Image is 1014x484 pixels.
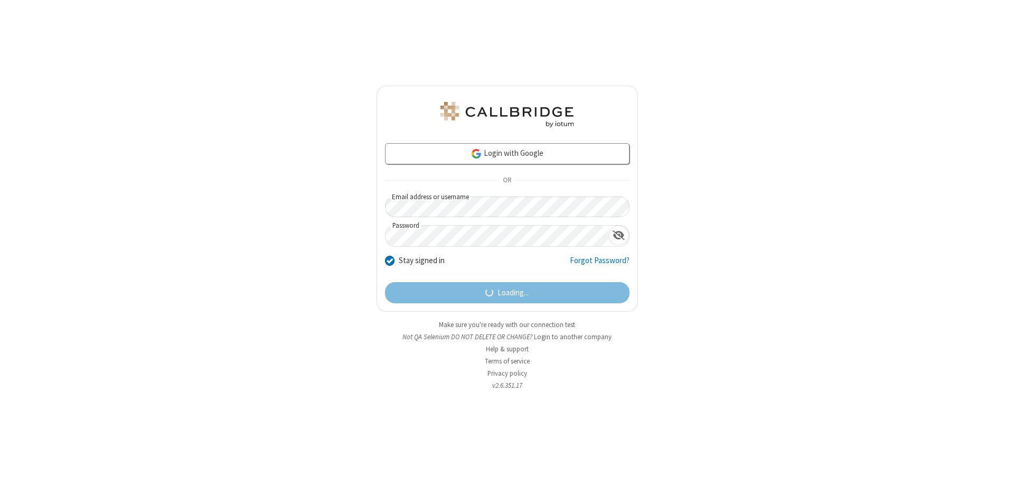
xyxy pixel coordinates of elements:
span: Loading... [497,287,529,299]
li: v2.6.351.17 [377,380,638,390]
span: OR [499,173,515,188]
a: Help & support [486,345,529,353]
div: Show password [608,226,629,245]
img: google-icon.png [471,148,482,160]
li: Not QA Selenium DO NOT DELETE OR CHANGE? [377,332,638,342]
input: Email address or username [385,197,630,217]
img: QA Selenium DO NOT DELETE OR CHANGE [438,102,576,127]
button: Loading... [385,282,630,303]
label: Stay signed in [399,255,445,267]
a: Privacy policy [487,369,527,378]
a: Forgot Password? [570,255,630,275]
button: Login to another company [534,332,612,342]
input: Password [386,226,608,246]
a: Login with Google [385,143,630,164]
a: Terms of service [485,357,530,366]
a: Make sure you're ready with our connection test [439,320,575,329]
